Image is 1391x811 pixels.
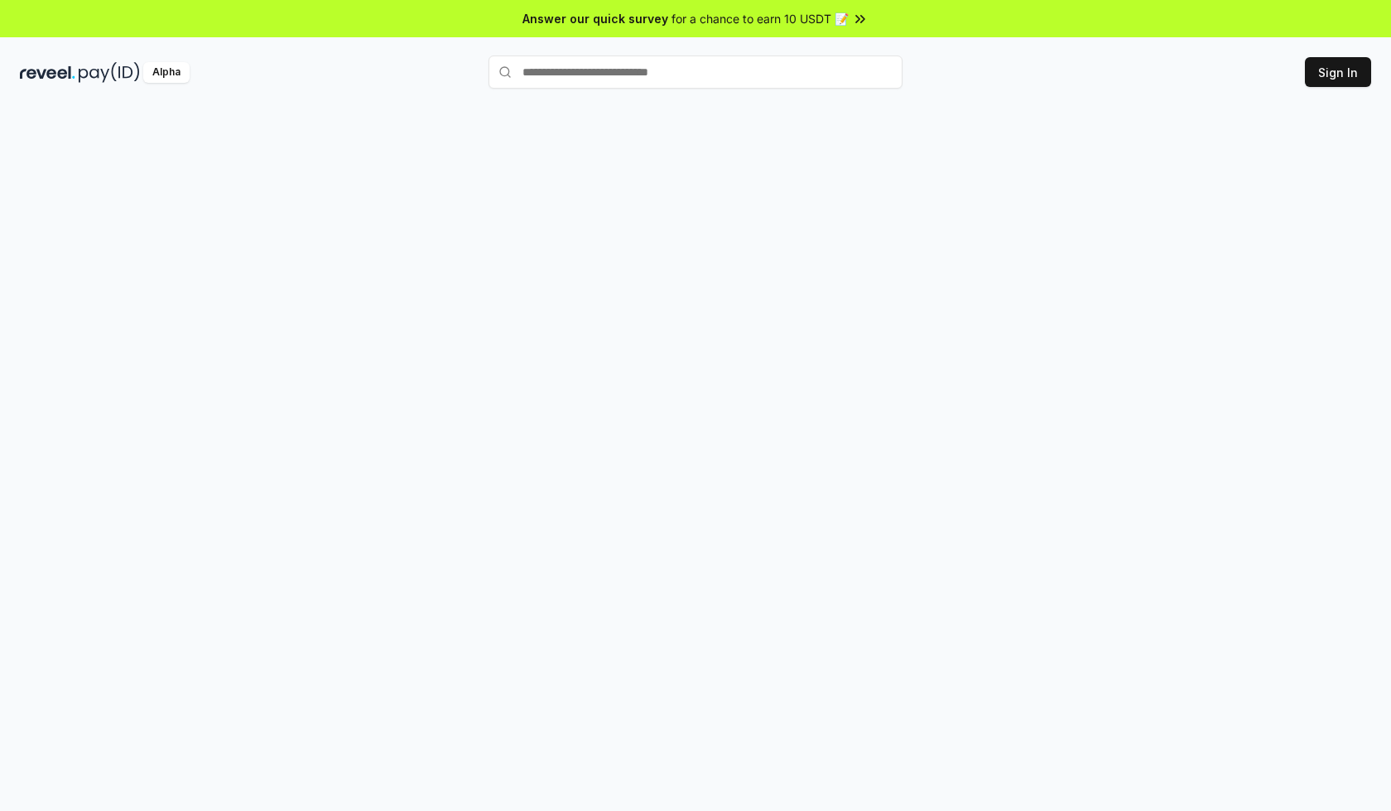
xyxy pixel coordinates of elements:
[671,10,849,27] span: for a chance to earn 10 USDT 📝
[1305,57,1371,87] button: Sign In
[79,62,140,83] img: pay_id
[143,62,190,83] div: Alpha
[522,10,668,27] span: Answer our quick survey
[20,62,75,83] img: reveel_dark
